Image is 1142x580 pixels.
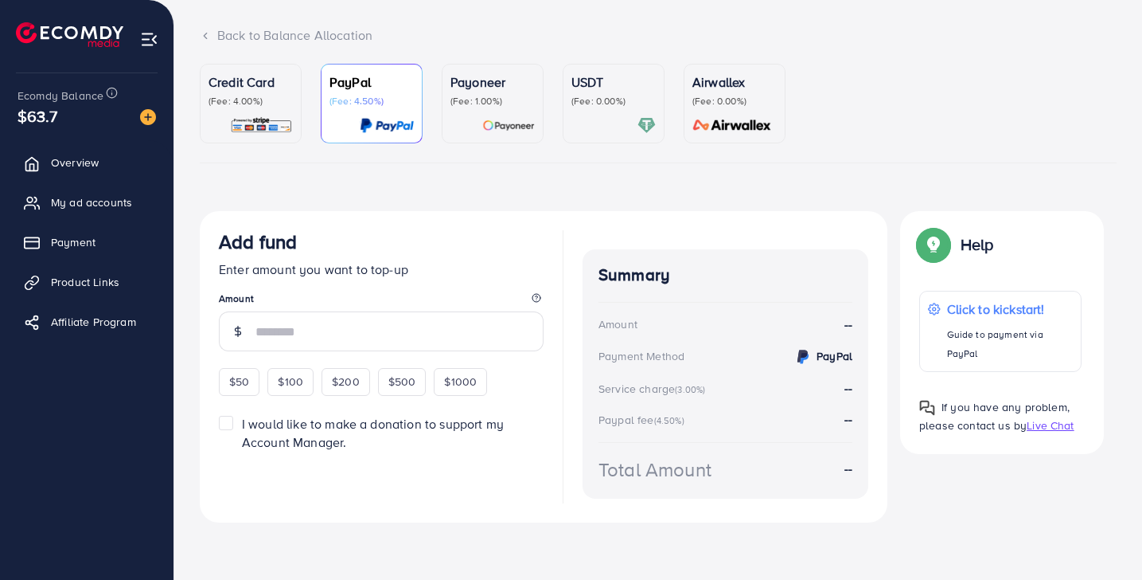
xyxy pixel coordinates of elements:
span: Affiliate Program [51,314,136,330]
p: Click to kickstart! [947,300,1073,319]
span: I would like to make a donation to support my Account Manager. [242,415,504,451]
div: Back to Balance Allocation [200,26,1117,45]
small: (3.00%) [675,383,705,396]
div: Service charge [598,381,710,397]
a: Product Links [12,266,162,298]
span: $1000 [444,374,477,390]
img: Popup guide [919,230,948,259]
img: card [230,116,293,135]
a: My ad accounts [12,186,162,218]
span: $100 [278,374,303,390]
img: card [360,116,414,135]
iframe: Chat [1074,508,1130,568]
p: Payoneer [450,72,535,92]
span: Overview [51,155,99,170]
strong: PayPal [817,348,852,364]
img: card [637,116,656,135]
a: Payment [12,226,162,258]
div: Paypal fee [598,412,689,428]
span: My ad accounts [51,194,132,210]
img: image [140,109,156,125]
p: USDT [571,72,656,92]
img: card [482,116,535,135]
strong: -- [844,410,852,428]
img: credit [793,347,813,366]
p: Credit Card [209,72,293,92]
span: Ecomdy Balance [18,88,103,104]
strong: -- [844,460,852,478]
span: If you have any problem, please contact us by [919,399,1070,433]
strong: -- [844,379,852,397]
a: Overview [12,147,162,178]
div: Payment Method [598,348,684,364]
p: Help [961,235,994,254]
p: (Fee: 4.00%) [209,95,293,108]
span: Payment [51,234,95,250]
span: $500 [388,374,416,390]
img: card [688,116,777,135]
p: Airwallex [692,72,777,92]
span: $50 [229,374,249,390]
p: (Fee: 1.00%) [450,95,535,108]
img: menu [140,30,158,49]
a: Affiliate Program [12,306,162,338]
img: Popup guide [919,400,935,416]
div: Total Amount [598,456,711,484]
h4: Summary [598,265,852,285]
img: logo [16,22,123,47]
span: Live Chat [1027,417,1074,433]
p: PayPal [329,72,414,92]
p: Guide to payment via PayPal [947,325,1073,363]
span: $200 [332,374,360,390]
p: (Fee: 4.50%) [329,95,414,108]
span: $63.7 [18,104,57,127]
small: (4.50%) [654,414,684,427]
legend: Amount [219,292,544,312]
p: Enter amount you want to top-up [219,260,544,279]
div: Amount [598,316,637,332]
strong: -- [844,315,852,334]
p: (Fee: 0.00%) [571,95,656,108]
span: Product Links [51,274,119,290]
h3: Add fund [219,230,297,253]
p: (Fee: 0.00%) [692,95,777,108]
